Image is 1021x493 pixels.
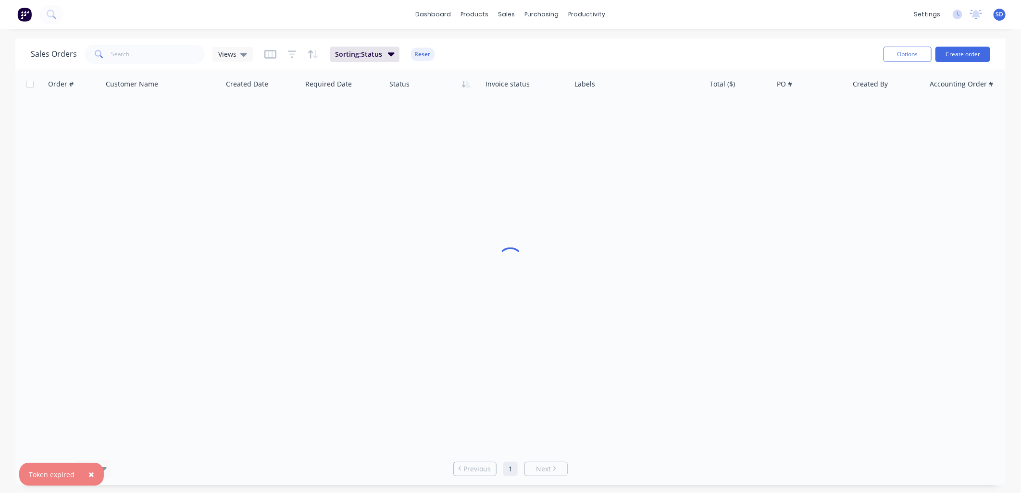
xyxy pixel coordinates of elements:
[48,79,74,89] div: Order #
[710,79,735,89] div: Total ($)
[449,462,572,476] ul: Pagination
[106,79,158,89] div: Customer Name
[456,7,494,22] div: products
[520,7,564,22] div: purchasing
[574,79,595,89] div: Labels
[305,79,352,89] div: Required Date
[79,463,104,486] button: Close
[525,464,567,474] a: Next page
[112,45,205,64] input: Search...
[29,469,75,480] div: Token expired
[503,462,518,476] a: Page 1 is your current page
[17,7,32,22] img: Factory
[996,10,1004,19] span: SD
[853,79,888,89] div: Created By
[411,7,456,22] a: dashboard
[454,464,496,474] a: Previous page
[335,49,382,59] span: Sorting: Status
[330,47,399,62] button: Sorting:Status
[464,464,491,474] span: Previous
[777,79,792,89] div: PO #
[218,49,237,59] span: Views
[930,79,993,89] div: Accounting Order #
[486,79,530,89] div: Invoice status
[935,47,990,62] button: Create order
[536,464,551,474] span: Next
[226,79,268,89] div: Created Date
[31,49,77,59] h1: Sales Orders
[389,79,410,89] div: Status
[564,7,610,22] div: productivity
[909,7,945,22] div: settings
[884,47,932,62] button: Options
[494,7,520,22] div: sales
[88,468,94,481] span: ×
[411,48,435,61] button: Reset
